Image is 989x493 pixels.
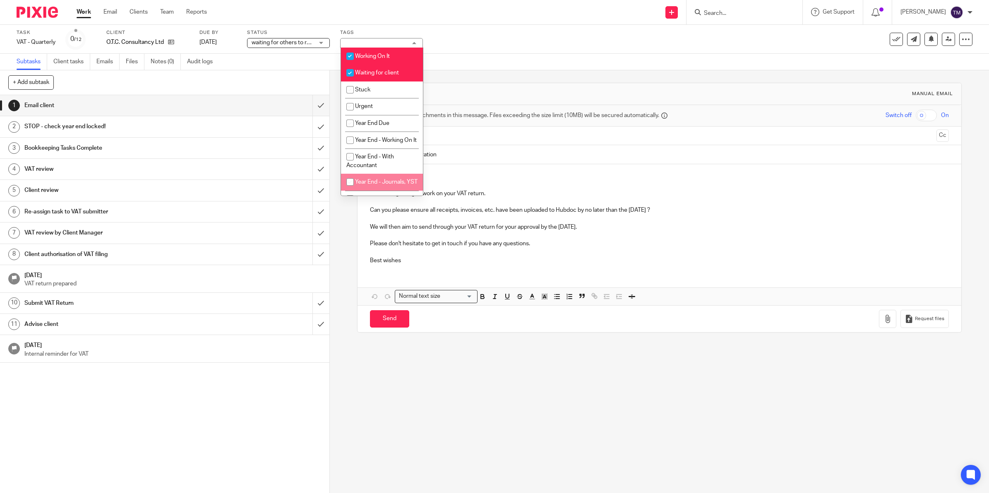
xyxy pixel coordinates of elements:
[24,99,211,112] h1: Email client
[130,8,148,16] a: Clients
[355,137,417,143] span: Year End - Working On It
[900,310,948,328] button: Request files
[886,111,912,120] span: Switch off
[106,29,189,36] label: Client
[950,6,963,19] img: svg%3E
[443,292,473,301] input: Search for option
[370,189,949,198] p: We are beginning to work on your VAT return.
[17,29,55,36] label: Task
[199,29,237,36] label: Due by
[252,40,317,45] span: waiting for others to reply
[355,103,373,109] span: Urgent
[24,206,211,218] h1: Re-assign task to VAT submitter
[8,75,54,89] button: + Add subtask
[24,142,211,154] h1: Bookkeeping Tasks Complete
[8,249,20,260] div: 8
[160,8,174,16] a: Team
[24,227,211,239] h1: VAT review by Client Manager
[17,38,55,46] div: VAT - Quarterly
[384,89,677,98] h1: Email client
[915,316,944,322] span: Request files
[941,111,949,120] span: On
[199,39,217,45] span: [DATE]
[370,206,949,214] p: Can you please ensure all receipts, invoices, etc. have been uploaded to Hubdoc by no later than ...
[8,100,20,111] div: 1
[355,179,418,185] span: Year End - Journals, YST
[187,54,219,70] a: Audit logs
[703,10,778,17] input: Search
[24,350,321,358] p: Internal reminder for VAT
[355,87,370,93] span: Stuck
[382,111,659,120] span: Secure the attachments in this message. Files exceeding the size limit (10MB) will be secured aut...
[823,9,855,15] span: Get Support
[397,292,442,301] span: Normal text size
[24,184,211,196] h1: Client review
[77,8,91,16] a: Work
[106,38,164,46] p: O.T.C. Consultancy Ltd
[395,290,478,303] div: Search for option
[8,163,20,175] div: 4
[355,120,389,126] span: Year End Due
[17,7,58,18] img: Pixie
[8,142,20,154] div: 3
[24,339,321,349] h1: [DATE]
[24,269,321,280] h1: [DATE]
[355,70,399,76] span: Waiting for client
[370,256,949,265] p: Best wishes
[70,34,82,44] div: 0
[370,239,949,248] p: Please don't hesitate to get in touch if you have any questions.
[103,8,117,16] a: Email
[17,54,47,70] a: Subtasks
[8,318,20,330] div: 11
[96,54,120,70] a: Emails
[340,29,423,36] label: Tags
[24,120,211,133] h1: STOP - check year end locked!
[24,318,211,330] h1: Advise client
[8,121,20,133] div: 2
[346,154,394,168] span: Year End - With Accountant
[912,91,953,97] div: Manual email
[53,54,90,70] a: Client tasks
[936,129,949,142] button: Cc
[370,310,409,328] input: Send
[247,29,330,36] label: Status
[24,280,321,288] p: VAT return prepared
[24,248,211,261] h1: Client authorisation of VAT filing
[8,185,20,196] div: 5
[370,172,949,181] p: Hi [PERSON_NAME],
[151,54,181,70] a: Notes (0)
[8,297,20,309] div: 10
[900,8,946,16] p: [PERSON_NAME]
[74,37,82,42] small: /12
[8,227,20,239] div: 7
[126,54,144,70] a: Files
[8,206,20,218] div: 6
[24,297,211,309] h1: Submit VAT Return
[24,163,211,175] h1: VAT review
[370,223,949,231] p: We will then aim to send through your VAT return for your approval by the [DATE].
[186,8,207,16] a: Reports
[355,53,390,59] span: Working On It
